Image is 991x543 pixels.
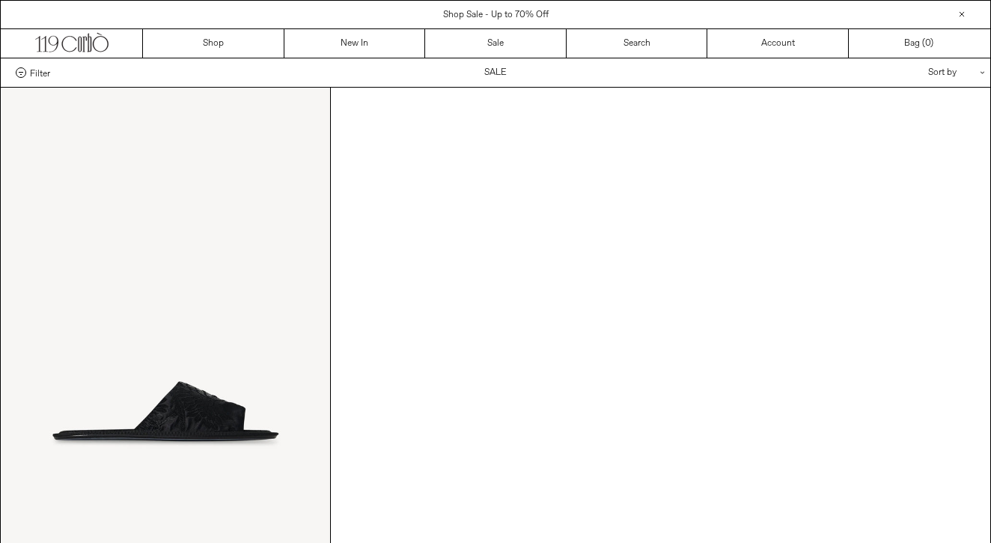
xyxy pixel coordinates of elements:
a: New In [284,29,426,58]
a: Search [567,29,708,58]
a: Shop [143,29,284,58]
div: Sort by [841,58,975,87]
span: ) [925,37,933,50]
span: 0 [925,37,930,49]
a: Shop Sale - Up to 70% Off [443,9,549,21]
a: Bag () [849,29,990,58]
a: Account [707,29,849,58]
span: Filter [30,67,50,78]
a: Sale [425,29,567,58]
